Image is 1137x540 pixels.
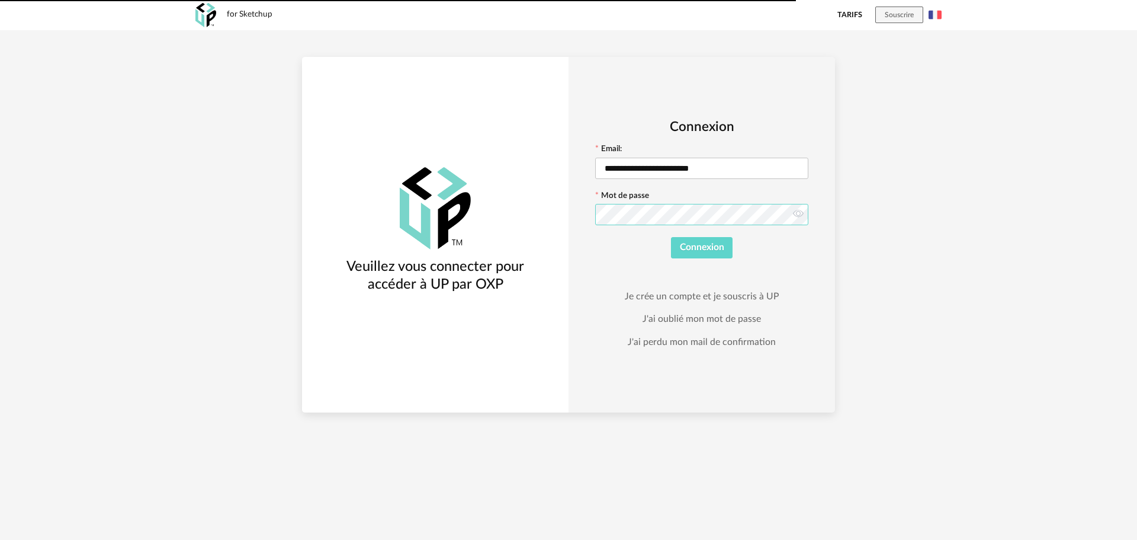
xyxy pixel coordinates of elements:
[929,8,942,21] img: fr
[227,9,272,20] div: for Sketchup
[680,242,724,252] span: Connexion
[595,145,622,156] label: Email:
[195,3,216,27] img: OXP
[595,119,808,136] h2: Connexion
[628,336,776,348] a: J'ai perdu mon mail de confirmation
[875,7,923,23] button: Souscrire
[643,313,761,325] a: J'ai oublié mon mot de passe
[323,258,547,294] h3: Veuillez vous connecter pour accéder à UP par OXP
[400,167,471,250] img: OXP
[885,11,914,18] span: Souscrire
[625,290,779,302] a: Je crée un compte et je souscris à UP
[595,192,649,203] label: Mot de passe
[671,237,733,258] button: Connexion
